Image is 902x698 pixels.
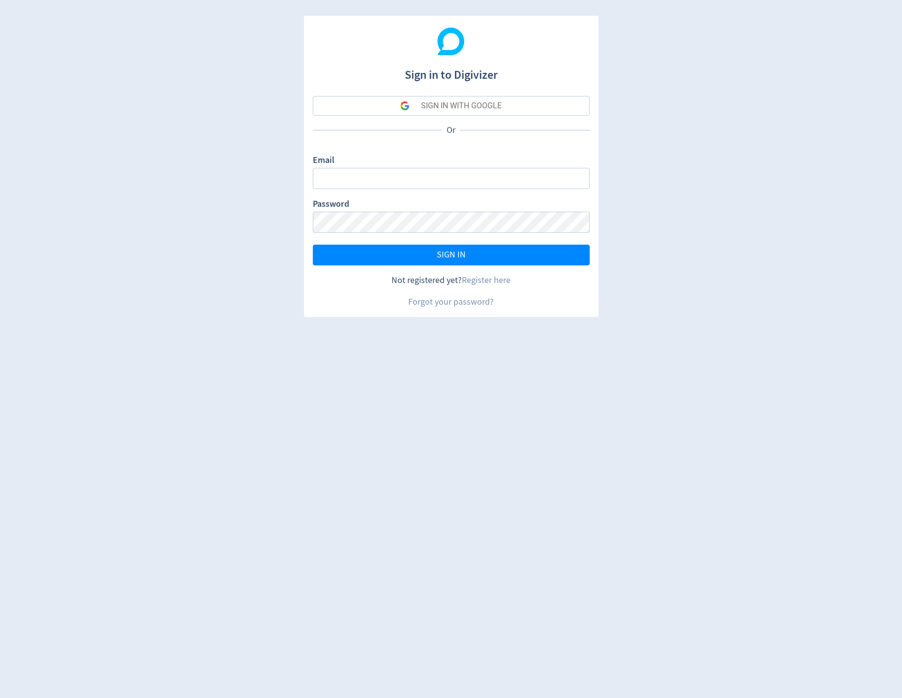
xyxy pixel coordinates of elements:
[313,96,590,116] button: SIGN IN WITH GOOGLE
[462,275,511,286] a: Register here
[442,124,460,136] p: Or
[313,245,590,265] button: SIGN IN
[313,274,590,286] div: Not registered yet?
[313,58,590,84] h1: Sign in to Digivizer
[437,28,465,55] img: Digivizer Logo
[437,251,466,259] span: SIGN IN
[313,154,334,168] label: Email
[313,198,349,212] label: Password
[408,296,494,308] a: Forgot your password?
[421,96,502,116] div: SIGN IN WITH GOOGLE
